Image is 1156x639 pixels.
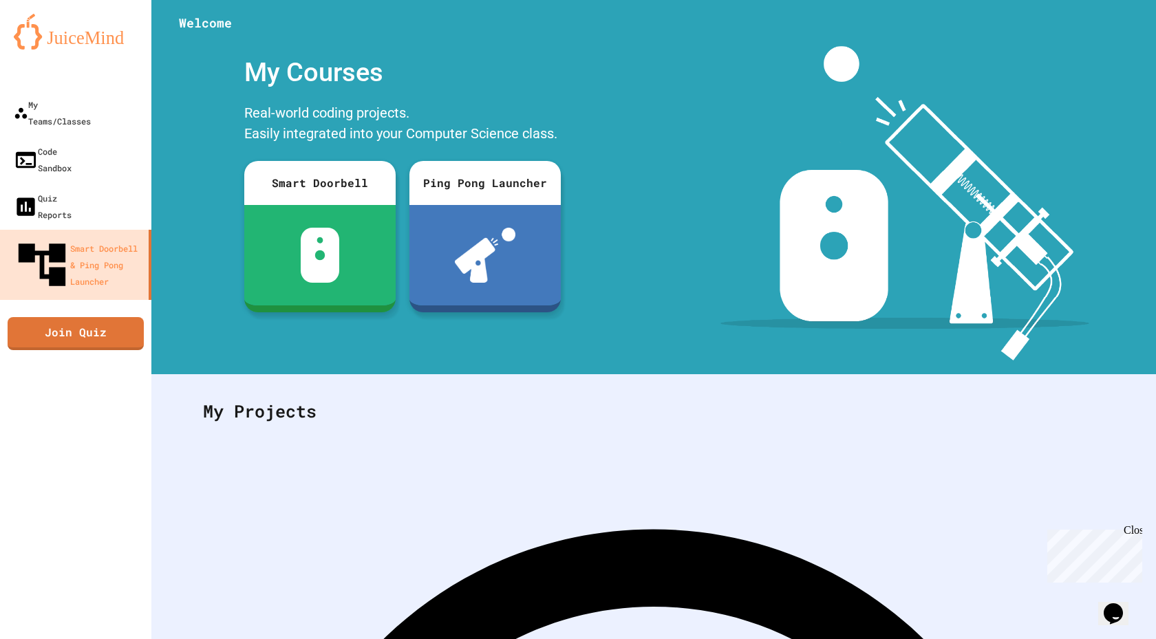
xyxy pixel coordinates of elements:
div: Chat with us now!Close [6,6,95,87]
iframe: chat widget [1098,584,1142,625]
div: Real-world coding projects. Easily integrated into your Computer Science class. [237,99,568,151]
div: My Courses [237,46,568,99]
iframe: chat widget [1042,524,1142,583]
img: ppl-with-ball.png [455,228,516,283]
div: My Teams/Classes [14,96,91,129]
div: Ping Pong Launcher [409,161,561,205]
div: Smart Doorbell & Ping Pong Launcher [14,237,143,293]
div: Smart Doorbell [244,161,396,205]
div: My Projects [189,385,1118,438]
img: banner-image-my-projects.png [720,46,1089,360]
img: logo-orange.svg [14,14,138,50]
img: sdb-white.svg [301,228,340,283]
a: Join Quiz [8,317,144,350]
div: Code Sandbox [14,143,72,176]
div: Quiz Reports [14,190,72,223]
